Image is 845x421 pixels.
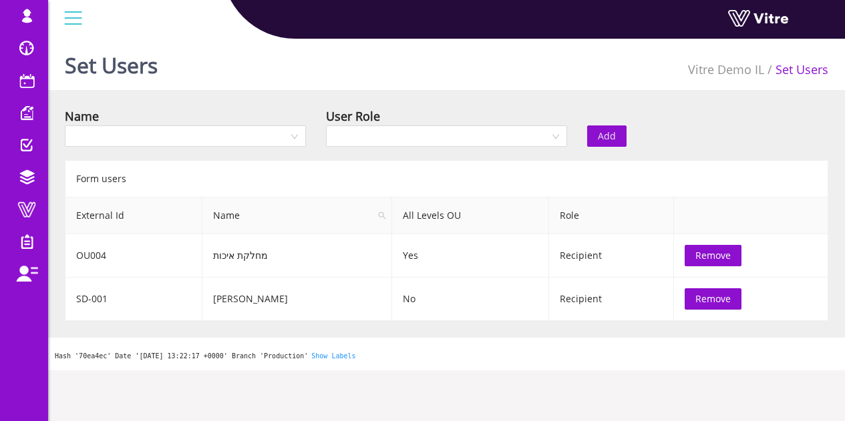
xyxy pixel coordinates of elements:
[764,60,828,79] li: Set Users
[202,234,392,278] td: מחלקת איכות
[392,234,549,278] td: Yes
[378,212,386,220] span: search
[55,352,308,360] span: Hash '70ea4ec' Date '[DATE] 13:22:17 +0000' Branch 'Production'
[685,245,741,266] button: Remove
[311,352,355,360] a: Show Labels
[587,125,627,147] button: Add
[549,197,675,234] th: Role
[392,197,549,234] th: All Levels OU
[76,249,106,262] span: OU004
[373,197,391,234] span: search
[65,33,158,90] h1: Set Users
[685,288,741,310] button: Remove
[65,107,99,125] div: Name
[326,107,380,125] div: User Role
[202,197,391,234] span: Name
[688,61,764,77] a: Vitre Demo IL
[202,278,392,321] td: [PERSON_NAME]
[560,292,602,305] span: Recipient
[392,278,549,321] td: No
[65,160,828,197] div: Form users
[65,197,202,234] th: External Id
[560,249,602,262] span: Recipient
[695,248,731,263] span: Remove
[76,292,108,305] span: SD-001
[695,292,731,306] span: Remove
